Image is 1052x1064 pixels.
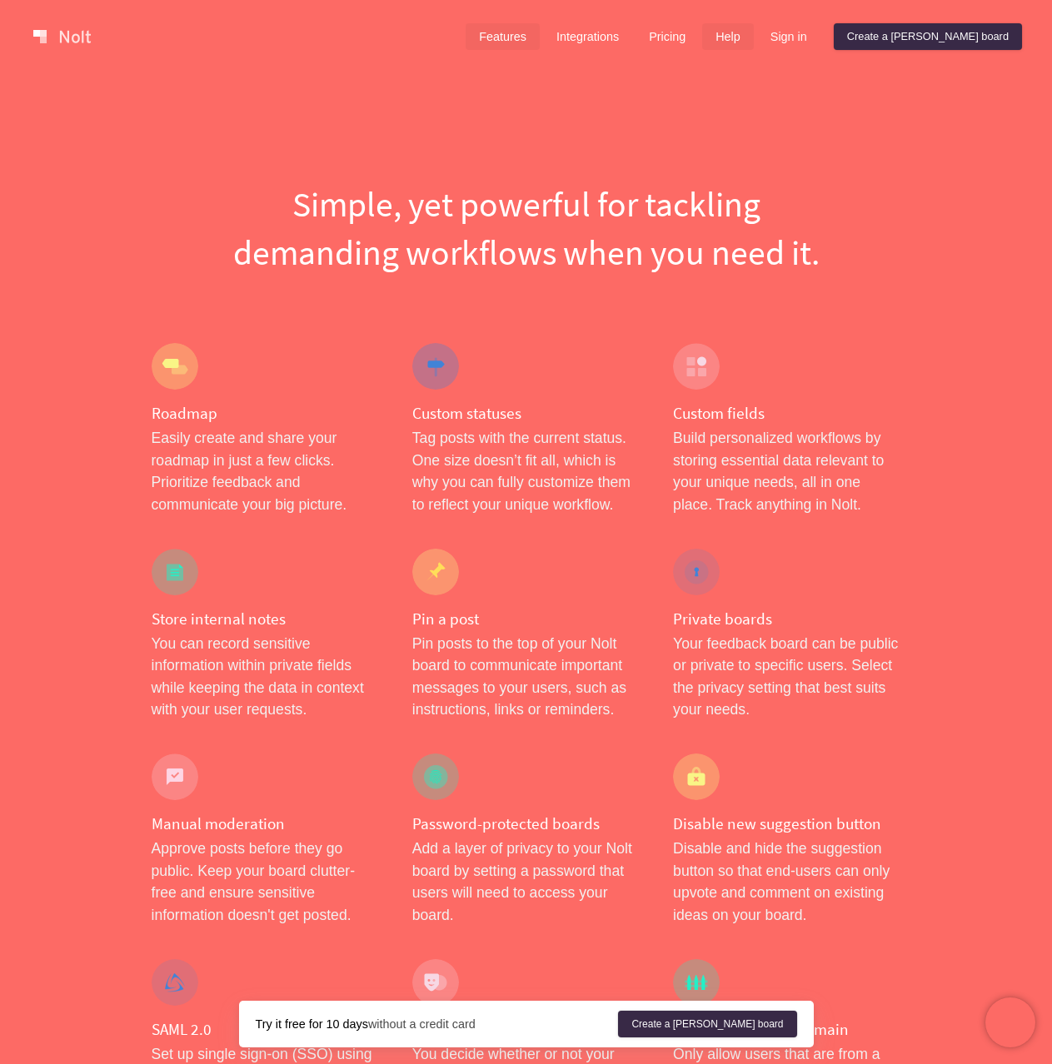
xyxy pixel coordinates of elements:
[412,633,640,721] p: Pin posts to the top of your Nolt board to communicate important messages to your users, such as ...
[702,23,754,50] a: Help
[256,1016,619,1032] div: without a credit card
[673,838,900,926] p: Disable and hide the suggestion button so that end-users can only upvote and comment on existing ...
[543,23,632,50] a: Integrations
[466,23,540,50] a: Features
[152,838,379,926] p: Approve posts before they go public. Keep your board clutter-free and ensure sensitive informatio...
[757,23,820,50] a: Sign in
[673,609,900,629] h4: Private boards
[985,997,1035,1047] iframe: Chatra live chat
[673,813,900,834] h4: Disable new suggestion button
[673,633,900,721] p: Your feedback board can be public or private to specific users. Select the privacy setting that b...
[673,403,900,424] h4: Custom fields
[152,427,379,515] p: Easily create and share your roadmap in just a few clicks. Prioritize feedback and communicate yo...
[412,427,640,515] p: Tag posts with the current status. One size doesn’t fit all, which is why you can fully customize...
[412,813,640,834] h4: Password-protected boards
[412,403,640,424] h4: Custom statuses
[256,1017,368,1031] strong: Try it free for 10 days
[152,403,379,424] h4: Roadmap
[412,838,640,926] p: Add a layer of privacy to your Nolt board by setting a password that users will need to access yo...
[636,23,699,50] a: Pricing
[673,427,900,515] p: Build personalized workflows by storing essential data relevant to your unique needs, all in one ...
[834,23,1022,50] a: Create a [PERSON_NAME] board
[412,609,640,629] h4: Pin a post
[152,633,379,721] p: You can record sensitive information within private fields while keeping the data in context with...
[152,180,901,276] h1: Simple, yet powerful for tackling demanding workflows when you need it.
[152,813,379,834] h4: Manual moderation
[618,1011,796,1037] a: Create a [PERSON_NAME] board
[152,609,379,629] h4: Store internal notes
